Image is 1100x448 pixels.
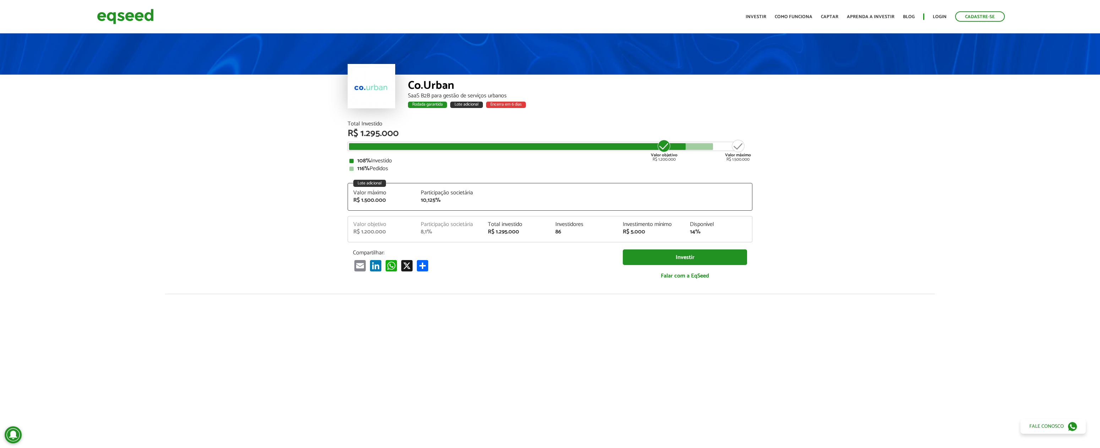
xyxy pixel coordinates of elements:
a: Email [353,260,367,271]
strong: 108% [357,156,371,166]
a: Aprenda a investir [847,15,894,19]
div: Valor objetivo [353,222,410,227]
div: 14% [690,229,747,235]
p: Compartilhar: [353,249,612,256]
div: Investidores [555,222,612,227]
strong: 116% [357,164,370,173]
a: Compartilhar [415,260,430,271]
a: Blog [903,15,915,19]
div: Lote adicional [450,102,483,108]
div: Rodada garantida [408,102,447,108]
div: SaaS B2B para gestão de serviços urbanos [408,93,752,99]
a: Login [933,15,947,19]
div: R$ 1.200.000 [651,139,677,162]
div: R$ 1.200.000 [353,229,410,235]
a: Cadastre-se [955,11,1005,22]
div: Participação societária [421,190,478,196]
div: 10,125% [421,198,478,203]
div: 86 [555,229,612,235]
div: Total Investido [348,121,752,127]
a: WhatsApp [384,260,398,271]
div: Investimento mínimo [623,222,680,227]
strong: Valor objetivo [651,152,677,158]
div: Lote adicional [353,180,386,187]
div: Total investido [488,222,545,227]
a: Investir [623,249,747,265]
div: R$ 1.295.000 [488,229,545,235]
a: Investir [746,15,766,19]
a: LinkedIn [369,260,383,271]
strong: Valor máximo [725,152,751,158]
div: Valor máximo [353,190,410,196]
div: Encerra em 6 dias [486,102,526,108]
div: Pedidos [349,166,751,172]
div: Disponível [690,222,747,227]
img: EqSeed [97,7,154,26]
div: R$ 1.500.000 [353,198,410,203]
div: Participação societária [421,222,478,227]
div: R$ 1.295.000 [348,129,752,138]
a: Como funciona [775,15,812,19]
div: 8,1% [421,229,478,235]
div: R$ 5.000 [623,229,680,235]
a: Falar com a EqSeed [623,269,747,283]
a: X [400,260,414,271]
a: Captar [821,15,838,19]
div: R$ 1.500.000 [725,139,751,162]
a: Fale conosco [1020,419,1086,434]
div: Investido [349,158,751,164]
div: Co.Urban [408,80,752,93]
